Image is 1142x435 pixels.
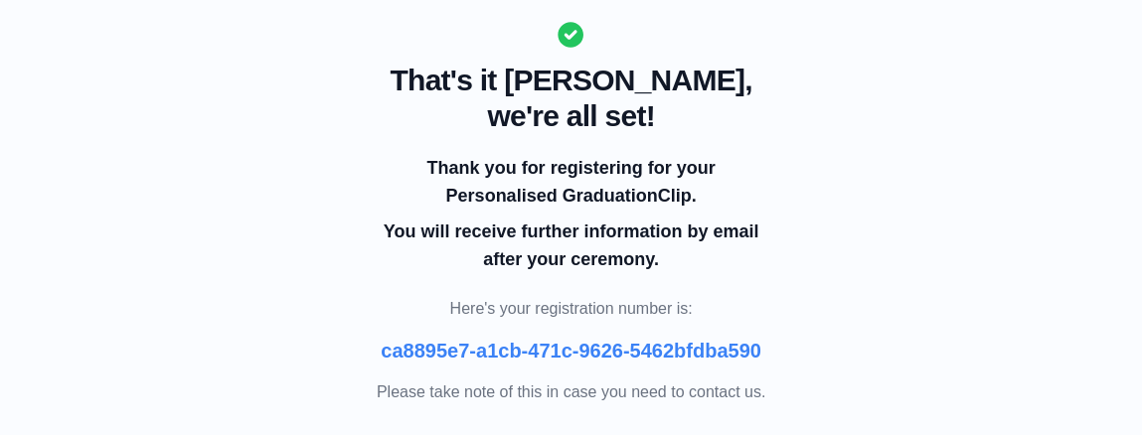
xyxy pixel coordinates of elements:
[377,98,765,134] span: we're all set!
[377,63,765,98] span: That's it [PERSON_NAME],
[381,340,761,362] b: ca8895e7-a1cb-471c-9626-5462bfdba590
[377,380,765,404] p: Please take note of this in case you need to contact us.
[380,154,761,210] p: Thank you for registering for your Personalised GraduationClip.
[380,217,761,273] p: You will receive further information by email after your ceremony.
[377,297,765,321] p: Here's your registration number is:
